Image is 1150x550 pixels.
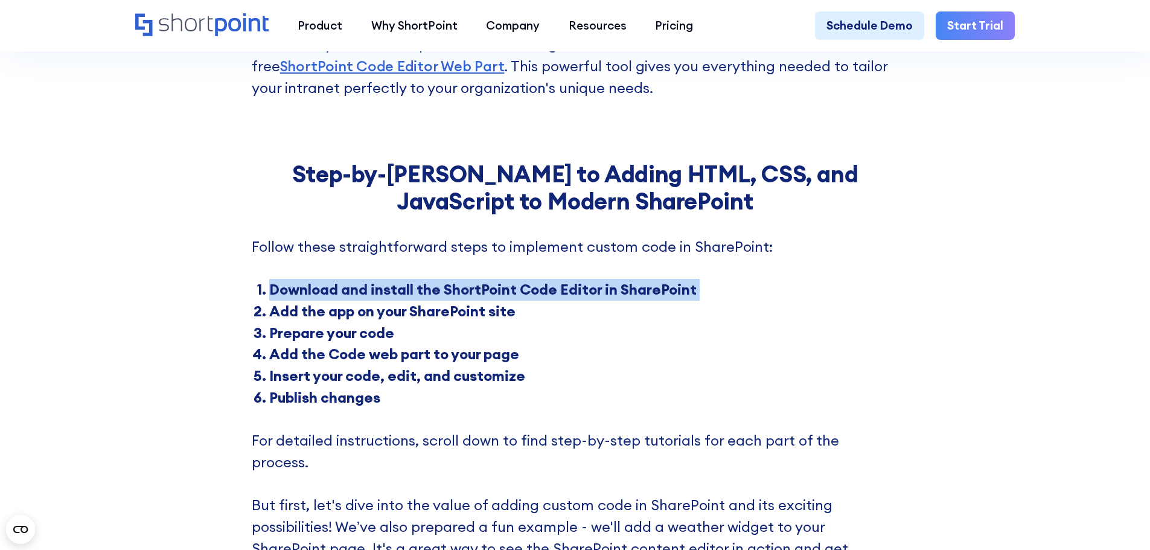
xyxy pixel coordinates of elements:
[269,301,898,322] li: Add the app on your SharePoint site
[357,11,472,40] a: Why ShortPoint
[283,11,357,40] a: Product
[269,387,898,409] li: Publish changes
[269,322,898,344] li: Prepare your code
[298,17,342,34] div: Product
[269,279,898,301] li: Download and install the ShortPoint Code Editor in SharePoint
[641,11,708,40] a: Pricing
[269,344,898,365] li: Add the Code web part to your page
[269,365,898,387] li: Insert your code, edit, and customize
[815,11,924,40] a: Schedule Demo
[371,17,458,34] div: Why ShortPoint
[280,57,505,75] a: ShortPoint Code Editor Web Part
[554,11,641,40] a: Resources
[569,17,627,34] div: Resources
[933,410,1150,550] iframe: Chat Widget
[6,515,35,544] button: Open CMP widget
[655,17,693,34] div: Pricing
[135,13,269,38] a: Home
[471,11,554,40] a: Company
[252,236,899,279] p: Follow these straightforward steps to implement custom code in SharePoint: ‍
[486,17,540,34] div: Company
[936,11,1015,40] a: Start Trial
[292,159,858,215] strong: Step-by-[PERSON_NAME] to Adding HTML, CSS, and JavaScript to Modern SharePoint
